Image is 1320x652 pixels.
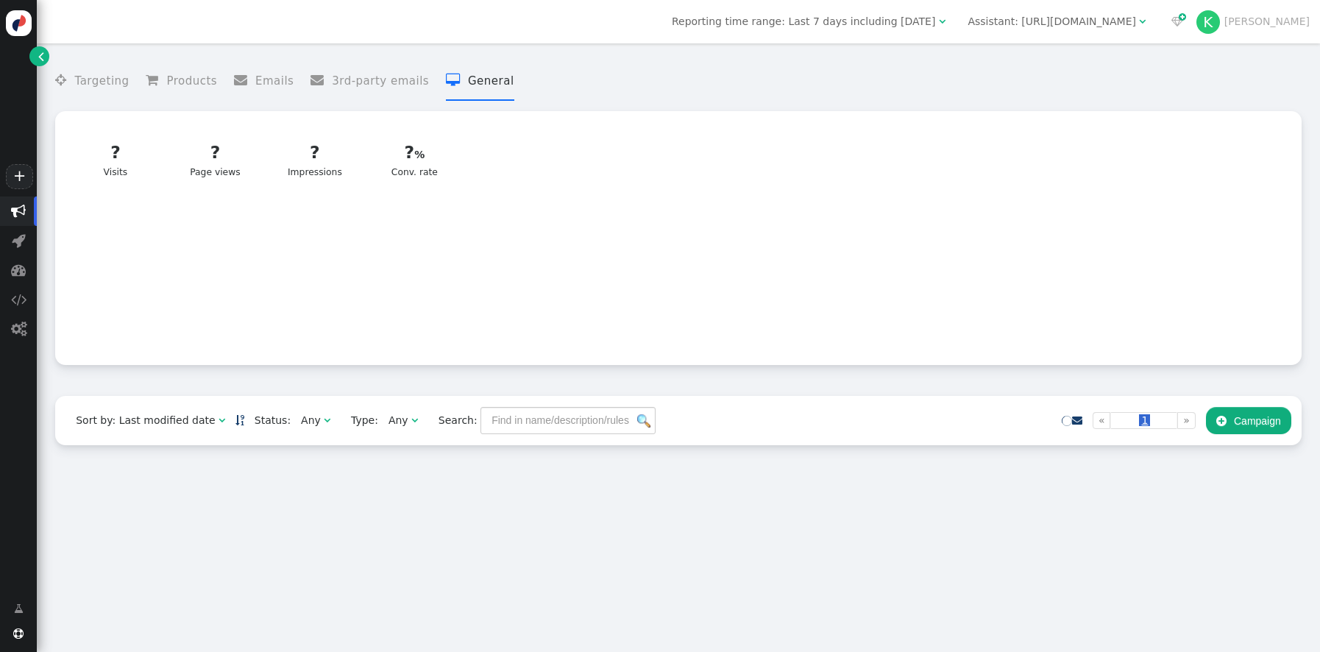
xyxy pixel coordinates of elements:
[388,413,408,428] div: Any
[1171,16,1183,26] span: 
[219,415,225,425] span: 
[11,204,26,219] span: 
[12,233,26,248] span: 
[301,413,321,428] div: Any
[146,74,166,87] span: 
[70,131,160,188] a: ?Visits
[428,414,478,426] span: Search:
[378,140,451,180] div: Conv. rate
[324,415,330,425] span: 
[55,74,74,87] span: 
[1139,16,1146,26] span: 
[446,74,468,87] span: 
[11,322,26,336] span: 
[76,413,215,428] div: Sort by: Last modified date
[446,62,514,101] li: General
[1072,414,1082,426] a: 
[146,62,217,101] li: Products
[311,74,332,87] span: 
[14,601,24,617] span: 
[244,413,291,428] span: Status:
[378,140,451,166] div: ?
[79,140,152,180] div: Visits
[1072,415,1082,425] span: 
[1139,414,1150,426] span: 1
[369,131,460,188] a: ?Conv. rate
[269,131,360,188] a: ?Impressions
[55,62,129,101] li: Targeting
[29,46,49,66] a: 
[234,74,255,87] span: 
[939,16,945,26] span: 
[480,407,656,433] input: Find in name/description/rules
[341,413,378,428] span: Type:
[235,415,244,425] span: Sorted in descending order
[637,414,650,428] img: icon_search.png
[235,414,244,426] a: 
[1177,412,1196,429] a: »
[1196,15,1310,27] a: K[PERSON_NAME]
[968,14,1136,29] div: Assistant: [URL][DOMAIN_NAME]
[179,140,252,180] div: Page views
[672,15,935,27] span: Reporting time range: Last 7 days including [DATE]
[11,263,26,277] span: 
[79,140,152,166] div: ?
[170,131,260,188] a: ?Page views
[6,10,32,36] img: logo-icon.svg
[179,140,252,166] div: ?
[279,140,352,180] div: Impressions
[38,49,44,64] span: 
[411,415,418,425] span: 
[11,292,26,307] span: 
[13,628,24,639] span: 
[1196,10,1220,34] div: K
[311,62,429,101] li: 3rd-party emails
[4,595,34,622] a: 
[234,62,294,101] li: Emails
[1216,415,1227,427] span: 
[279,140,352,166] div: ?
[1093,412,1111,429] a: «
[6,164,32,189] a: +
[1206,407,1291,433] button: Campaign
